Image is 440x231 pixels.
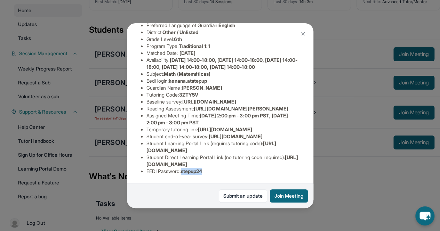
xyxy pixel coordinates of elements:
[146,29,299,36] li: District:
[146,50,299,57] li: Matched Date:
[146,98,299,105] li: Baseline survey :
[270,189,308,203] button: Join Meeting
[146,43,299,50] li: Program Type:
[146,77,299,84] li: Eedi login :
[146,57,299,71] li: Availability:
[182,99,236,105] span: [URL][DOMAIN_NAME]
[146,22,299,29] li: Preferred Language of Guardian:
[146,71,299,77] li: Subject :
[169,78,207,84] span: kenana.atstepup
[194,106,288,112] span: [URL][DOMAIN_NAME][PERSON_NAME]
[300,31,306,36] img: Close Icon
[146,140,299,154] li: Student Learning Portal Link (requires tutoring code) :
[146,133,299,140] li: Student end-of-year survey :
[219,189,267,203] a: Submit an update
[182,85,222,91] span: [PERSON_NAME]
[146,113,288,125] span: [DATE] 2:00 pm - 3:00 pm PST, [DATE] 2:00 pm - 3:00 pm PST
[146,91,299,98] li: Tutoring Code :
[146,112,299,126] li: Assigned Meeting Time :
[162,29,198,35] span: Other / Unlisted
[415,206,434,225] button: chat-button
[146,105,299,112] li: Reading Assessment :
[218,22,235,28] span: English
[179,50,195,56] span: [DATE]
[179,92,198,98] span: 3ZTY5V
[178,43,210,49] span: Traditional 1:1
[146,57,298,70] span: [DATE] 14:00-18:00, [DATE] 14:00-18:00, [DATE] 14:00-18:00, [DATE] 14:00-18:00, [DATE] 14:00-18:00
[146,168,299,175] li: EEDI Password :
[164,71,210,77] span: Math (Matemáticas)
[208,133,262,139] span: [URL][DOMAIN_NAME]
[146,84,299,91] li: Guardian Name :
[146,154,299,168] li: Student Direct Learning Portal Link (no tutoring code required) :
[146,126,299,133] li: Temporary tutoring link :
[146,36,299,43] li: Grade Level:
[198,126,252,132] span: [URL][DOMAIN_NAME]
[174,36,182,42] span: 6th
[181,168,202,174] span: stepup24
